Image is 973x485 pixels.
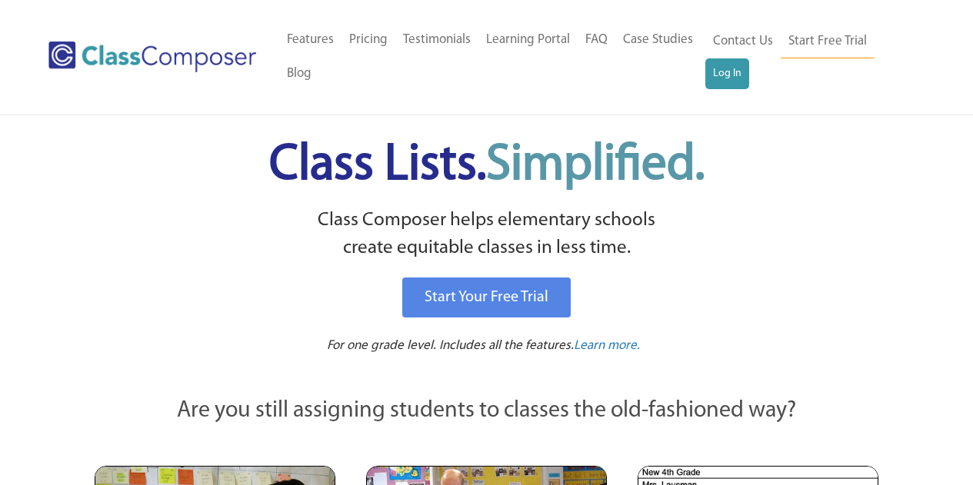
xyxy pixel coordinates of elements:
a: Start Free Trial [781,25,875,59]
a: Learning Portal [478,23,578,57]
nav: Header Menu [705,25,913,89]
a: Blog [279,57,319,91]
a: Pricing [342,23,395,57]
a: Contact Us [705,25,781,58]
a: Testimonials [395,23,478,57]
a: FAQ [578,23,615,57]
span: Learn more. [574,339,640,352]
span: Class Lists. [269,141,705,191]
span: Simplified. [486,141,705,191]
p: Class Composer helps elementary schools create equitable classes in less time. [92,207,881,263]
a: Log In [705,58,749,89]
a: Features [279,23,342,57]
nav: Header Menu [279,23,705,91]
img: Class Composer [48,42,256,72]
a: Start Your Free Trial [402,277,571,317]
p: Are you still assigning students to classes the old-fashioned way? [95,394,879,428]
a: Learn more. [574,337,640,356]
a: Case Studies [615,23,701,57]
span: Start Your Free Trial [425,290,548,305]
span: For one grade level. Includes all the features. [327,339,574,352]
